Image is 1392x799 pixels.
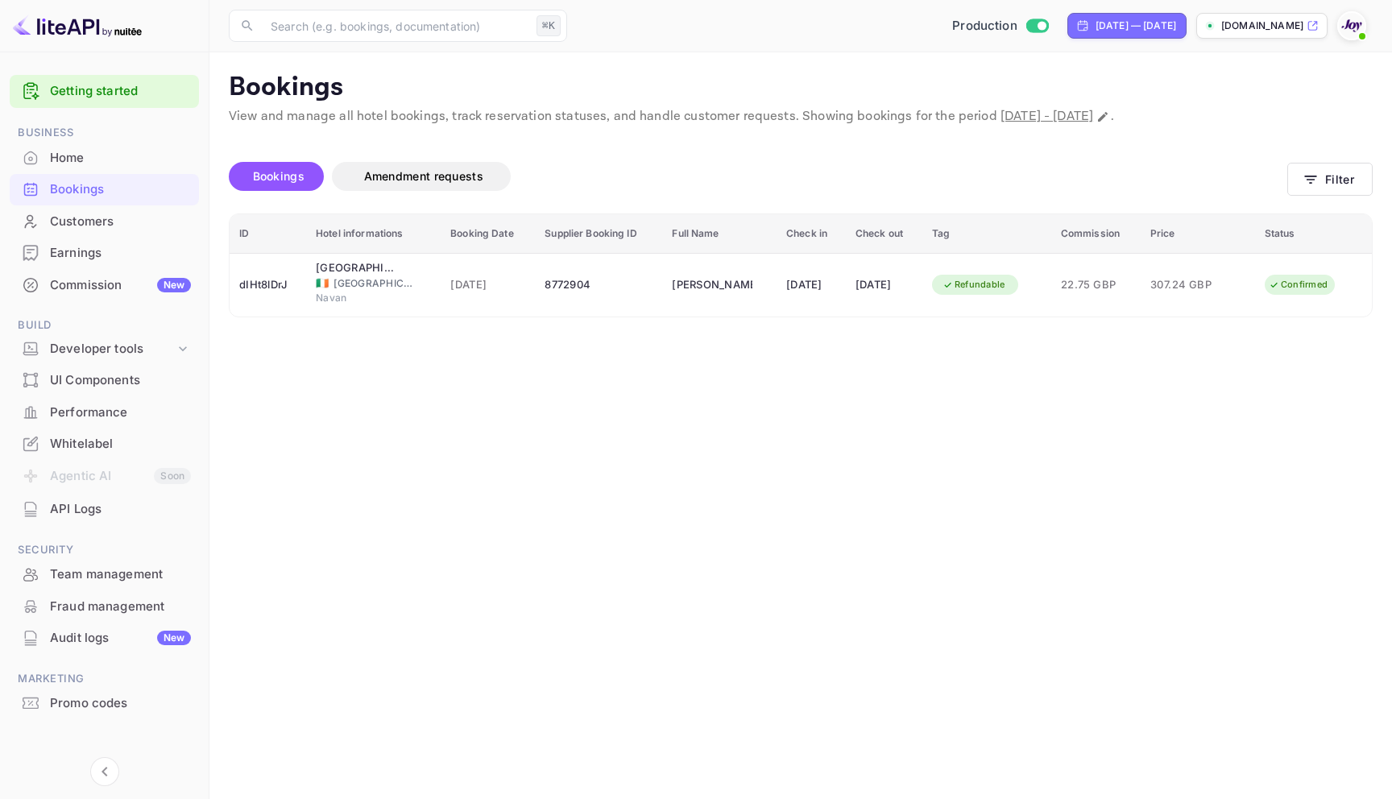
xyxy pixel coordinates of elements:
a: Team management [10,559,199,589]
div: ⌘K [536,15,561,36]
div: API Logs [10,494,199,525]
button: Change date range [1095,109,1111,125]
div: New [157,278,191,292]
div: Bookings [50,180,191,199]
p: View and manage all hotel bookings, track reservation statuses, and handle customer requests. Sho... [229,107,1373,126]
div: UI Components [50,371,191,390]
span: Bookings [253,169,304,183]
div: Home [50,149,191,168]
div: Whitelabel [10,428,199,460]
div: Commission [50,276,191,295]
a: API Logs [10,494,199,524]
span: [DATE] - [DATE] [1000,108,1093,125]
div: Audit logs [50,629,191,648]
a: Earnings [10,238,199,267]
table: booking table [230,214,1372,317]
p: [DOMAIN_NAME] [1221,19,1303,33]
th: Tag [922,214,1051,254]
div: Confirmed [1258,275,1338,295]
th: Status [1255,214,1372,254]
div: Audit logsNew [10,623,199,654]
a: Bookings [10,174,199,204]
div: 8772904 [545,272,652,298]
a: Promo codes [10,688,199,718]
th: Check in [777,214,846,254]
span: Marketing [10,670,199,688]
div: Team management [50,565,191,584]
span: Build [10,317,199,334]
div: Promo codes [10,688,199,719]
div: Team management [10,559,199,590]
span: Navan [316,291,396,305]
th: Hotel informations [306,214,441,254]
img: LiteAPI logo [13,13,142,39]
input: Search (e.g. bookings, documentation) [261,10,530,42]
a: UI Components [10,365,199,395]
div: Kelsey Bishop [672,272,752,298]
th: Check out [846,214,922,254]
div: Ardboyne Hotel [316,260,396,276]
div: Performance [50,404,191,422]
span: [GEOGRAPHIC_DATA] [333,276,414,291]
div: Developer tools [50,340,175,358]
a: Home [10,143,199,172]
span: [DATE] [450,276,525,294]
div: dIHt8lDrJ [239,272,296,298]
div: Whitelabel [50,435,191,453]
div: CommissionNew [10,270,199,301]
div: Customers [50,213,191,231]
div: New [157,631,191,645]
a: Getting started [50,82,191,101]
div: Developer tools [10,335,199,363]
a: Whitelabel [10,428,199,458]
div: Customers [10,206,199,238]
div: UI Components [10,365,199,396]
span: 307.24 GBP [1150,276,1231,294]
a: Fraud management [10,591,199,621]
div: Getting started [10,75,199,108]
a: Performance [10,397,199,427]
a: Customers [10,206,199,236]
div: Promo codes [50,694,191,713]
span: 22.75 GBP [1061,276,1131,294]
a: CommissionNew [10,270,199,300]
div: Refundable [932,275,1016,295]
th: Booking Date [441,214,535,254]
span: Security [10,541,199,559]
div: account-settings tabs [229,162,1287,191]
th: Full Name [662,214,777,254]
img: With Joy [1339,13,1365,39]
th: Price [1141,214,1255,254]
th: ID [230,214,306,254]
span: Business [10,124,199,142]
div: Performance [10,397,199,428]
button: Filter [1287,163,1373,196]
th: Supplier Booking ID [535,214,662,254]
div: API Logs [50,500,191,519]
span: Amendment requests [364,169,483,183]
div: Bookings [10,174,199,205]
div: Switch to Sandbox mode [946,17,1054,35]
span: Production [952,17,1017,35]
div: Fraud management [10,591,199,623]
div: [DATE] — [DATE] [1096,19,1176,33]
div: Home [10,143,199,174]
div: [DATE] [786,272,836,298]
div: Earnings [50,244,191,263]
div: [DATE] [855,272,913,298]
div: Earnings [10,238,199,269]
button: Collapse navigation [90,757,119,786]
a: Audit logsNew [10,623,199,652]
div: Fraud management [50,598,191,616]
span: Ireland [316,278,329,288]
th: Commission [1051,214,1141,254]
p: Bookings [229,72,1373,104]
